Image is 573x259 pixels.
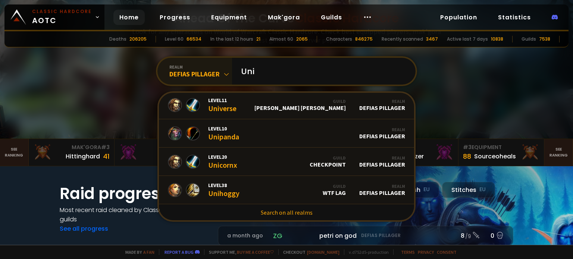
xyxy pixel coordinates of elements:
[33,143,110,151] div: Mak'Gora
[355,36,373,42] div: 846275
[4,4,104,30] a: Classic HardcoreAOTC
[208,154,237,170] div: Unicornx
[423,186,430,193] small: EU
[539,36,550,42] div: 7538
[262,10,306,25] a: Mak'gora
[60,205,209,224] h4: Most recent raid cleaned by Classic Hardcore guilds
[165,36,184,42] div: Level 60
[143,249,154,255] a: a fan
[29,139,115,166] a: Mak'Gora#3Hittinghard41
[119,143,195,151] div: Mak'Gora
[442,182,495,198] div: Stitches
[437,249,457,255] a: Consent
[359,155,405,168] div: Defias Pillager
[204,249,274,255] span: Support me,
[359,127,405,132] div: Realm
[463,143,539,151] div: Equipment
[218,226,513,246] a: a month agozgpetri on godDefias Pillager8 /90
[237,249,274,255] a: Buy me a coffee
[256,36,260,42] div: 21
[434,10,483,25] a: Population
[359,98,405,104] div: Realm
[310,155,346,161] div: Guild
[323,183,346,196] div: Wtf Lag
[237,58,407,85] input: Search a character...
[187,36,201,42] div: 66534
[359,98,405,111] div: Defias Pillager
[101,143,110,151] span: # 3
[208,125,239,132] span: Level 10
[208,97,237,104] span: Level 11
[169,64,232,70] div: realm
[491,36,503,42] div: 10838
[479,186,486,193] small: EU
[66,152,100,161] div: Hittinghard
[208,97,237,113] div: Universe
[159,91,414,119] a: Level11UniverseGuild[PERSON_NAME] [PERSON_NAME]RealmDefias Pillager
[492,10,537,25] a: Statistics
[60,224,108,233] a: See all progress
[296,36,308,42] div: 2065
[254,98,346,111] div: [PERSON_NAME] [PERSON_NAME]
[447,36,488,42] div: Active last 7 days
[426,36,438,42] div: 3467
[121,249,154,255] span: Made by
[115,139,200,166] a: Mak'Gora#2Rivench100
[169,70,232,78] div: Defias Pillager
[109,36,126,42] div: Deaths
[159,176,414,204] a: Level38UnihoggyGuildWtf LagRealmDefias Pillager
[458,139,544,166] a: #3Equipment88Sourceoheals
[323,183,346,189] div: Guild
[60,182,209,205] h1: Raid progress
[401,249,415,255] a: Terms
[208,154,237,160] span: Level 20
[359,183,405,189] div: Realm
[269,36,293,42] div: Almost 60
[382,36,423,42] div: Recently scanned
[315,10,348,25] a: Guilds
[418,249,434,255] a: Privacy
[344,249,389,255] span: v. d752d5 - production
[254,98,346,104] div: Guild
[165,249,194,255] a: Report a bug
[359,155,405,161] div: Realm
[103,151,110,161] div: 41
[113,10,145,25] a: Home
[359,183,405,196] div: Defias Pillager
[463,143,472,151] span: # 3
[210,36,253,42] div: In the last 12 hours
[474,152,516,161] div: Sourceoheals
[326,36,352,42] div: Characters
[32,8,92,15] small: Classic Hardcore
[544,139,573,166] a: Seeranking
[208,182,239,198] div: Unihoggy
[159,119,414,148] a: Level10UnipandaRealmDefias Pillager
[359,127,405,140] div: Defias Pillager
[32,8,92,26] span: AOTC
[154,10,196,25] a: Progress
[129,36,147,42] div: 206205
[278,249,339,255] span: Checkout
[205,10,253,25] a: Equipment
[208,125,239,141] div: Unipanda
[307,249,339,255] a: [DOMAIN_NAME]
[310,155,346,168] div: Checkpoint
[208,182,239,189] span: Level 38
[522,36,536,42] div: Guilds
[159,148,414,176] a: Level20UnicornxGuildCheckpointRealmDefias Pillager
[159,204,414,221] a: Search on all realms
[463,151,471,161] div: 88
